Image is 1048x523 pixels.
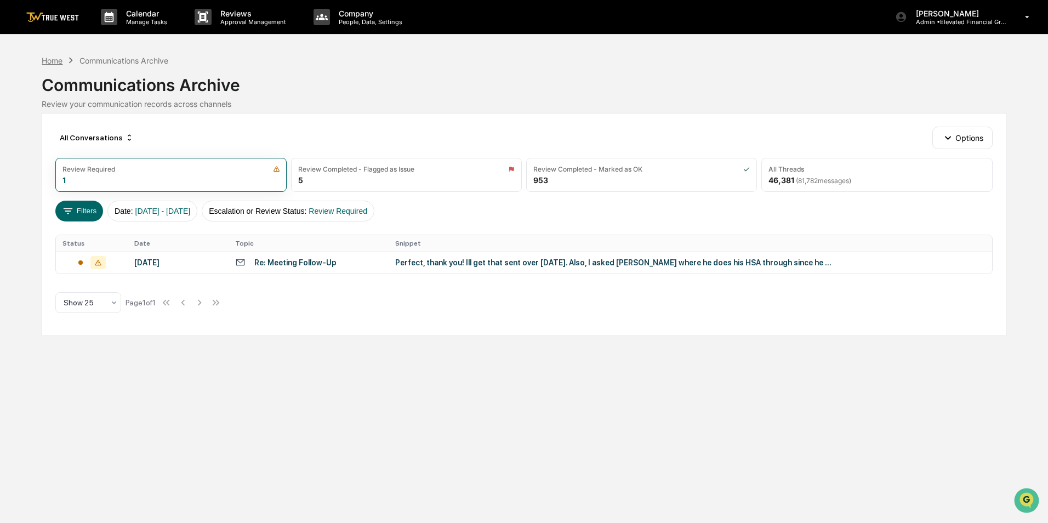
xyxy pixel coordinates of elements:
div: 46,381 [768,175,851,185]
th: Topic [229,235,389,252]
span: Pylon [109,186,133,194]
p: Manage Tasks [117,18,173,26]
div: 🔎 [11,160,20,169]
div: Home [42,56,62,65]
p: People, Data, Settings [330,18,408,26]
div: [DATE] [134,258,222,267]
div: Perfect, thank you! Ill get that sent over [DATE]. Also, I asked [PERSON_NAME] where he does his ... [395,258,834,267]
p: Approval Management [212,18,292,26]
a: 🗄️Attestations [75,134,140,154]
div: Communications Archive [42,66,1006,95]
button: Options [932,127,992,149]
div: Review your communication records across channels [42,99,1006,109]
p: [PERSON_NAME] [907,9,1009,18]
a: 🖐️Preclearance [7,134,75,154]
p: Reviews [212,9,292,18]
div: All Threads [768,165,804,173]
span: Preclearance [22,138,71,149]
span: Data Lookup [22,159,69,170]
button: Start new chat [186,87,200,100]
img: logo [26,12,79,22]
a: 🔎Data Lookup [7,155,73,174]
img: icon [508,166,515,173]
img: icon [273,166,280,173]
button: Filters [55,201,103,221]
a: Powered byPylon [77,185,133,194]
img: icon [743,166,750,173]
th: Snippet [389,235,992,252]
span: [DATE] - [DATE] [135,207,191,215]
div: Review Completed - Marked as OK [533,165,642,173]
span: Review Required [309,207,367,215]
iframe: Open customer support [1013,487,1043,516]
p: How can we help? [11,23,200,41]
div: 🗄️ [79,139,88,148]
button: Escalation or Review Status:Review Required [202,201,374,221]
div: 953 [533,175,548,185]
div: Start new chat [37,84,180,95]
th: Status [56,235,127,252]
div: Re: Meeting Follow-Up [254,258,337,267]
button: Date:[DATE] - [DATE] [107,201,197,221]
p: Calendar [117,9,173,18]
div: All Conversations [55,129,138,146]
p: Admin • Elevated Financial Group [907,18,1009,26]
th: Date [128,235,229,252]
div: We're available if you need us! [37,95,139,104]
div: 🖐️ [11,139,20,148]
div: Communications Archive [79,56,168,65]
p: Company [330,9,408,18]
div: Page 1 of 1 [126,298,156,307]
div: 1 [62,175,66,185]
div: 5 [298,175,303,185]
img: 1746055101610-c473b297-6a78-478c-a979-82029cc54cd1 [11,84,31,104]
span: ( 81,782 messages) [796,177,851,185]
span: Attestations [90,138,136,149]
div: Review Required [62,165,115,173]
div: Review Completed - Flagged as Issue [298,165,414,173]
